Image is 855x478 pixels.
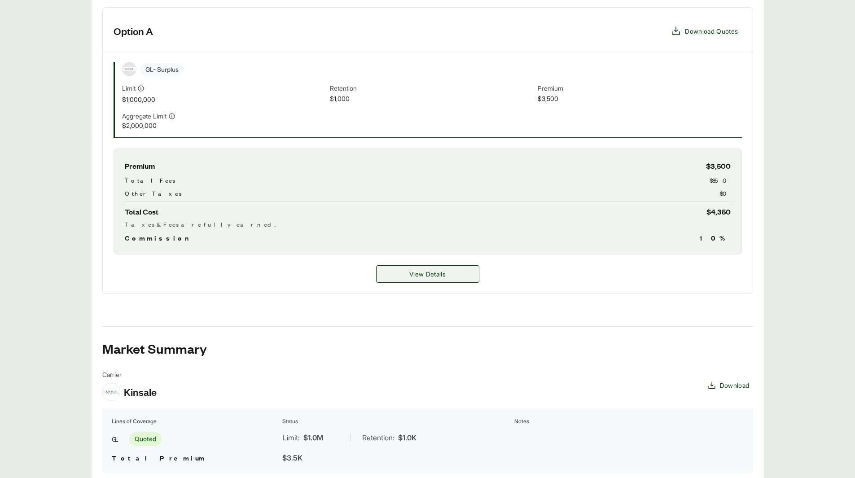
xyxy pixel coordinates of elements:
div: Taxes & Fees are fully earned. [125,219,731,229]
span: $3,500 [538,94,742,104]
span: Aggregate Limit [122,111,167,121]
span: $3.5K [282,453,303,462]
a: Option A details [376,265,479,283]
span: Retention: [362,432,395,443]
span: Premium [538,83,742,94]
span: View Details [409,269,446,279]
span: Kinsale [124,385,157,399]
img: Kinsale [103,389,120,395]
span: 10 % [700,232,731,243]
span: Commission [125,232,193,243]
span: $1,000,000 [122,95,326,104]
h3: Option A [114,24,153,38]
span: GL - Surplus [140,63,184,76]
button: Download [704,377,753,394]
th: Status [282,417,512,426]
span: GL [112,434,126,444]
span: Quoted [129,432,162,446]
span: Total Cost [125,206,158,218]
span: $0 [720,189,731,198]
span: Retention [330,83,534,94]
span: Total Fees [125,175,175,185]
span: Premium [125,160,155,172]
button: View Details [376,265,479,283]
span: $1.0K [398,432,417,443]
span: $850 [710,175,731,185]
span: $3,500 [706,160,731,172]
span: Other Taxes [125,189,181,198]
th: Lines of Coverage [111,417,280,426]
span: $1,000 [330,94,534,104]
span: Total Premium [112,453,206,462]
img: Kinsale [123,67,136,71]
span: | [350,433,352,442]
span: Limit [122,83,136,93]
span: Carrier [102,370,157,379]
span: Download Quotes [685,26,738,36]
span: $4,350 [706,206,731,218]
th: Notes [514,417,744,426]
h2: Market Summary [102,341,753,355]
span: Limit: [283,432,300,443]
span: $2,000,000 [122,121,326,130]
button: Download Quotes [667,22,741,40]
span: $1.0M [303,432,323,443]
span: Download [720,381,750,390]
